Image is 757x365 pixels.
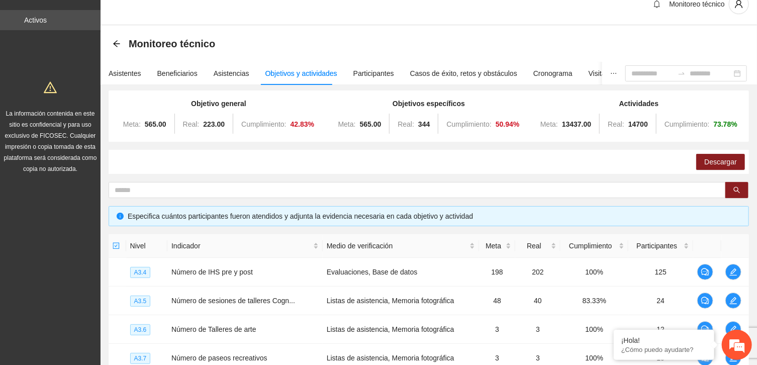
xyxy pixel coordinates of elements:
th: Medio de verificación [323,234,480,258]
span: edit [726,325,741,333]
strong: 344 [418,120,430,128]
button: search [725,182,748,198]
strong: 13437.00 [562,120,591,128]
span: warning [44,81,57,94]
span: edit [726,297,741,305]
td: 100% [560,258,628,287]
td: 3 [515,315,560,344]
span: Medio de verificación [327,240,468,251]
strong: Objetivo general [191,100,246,108]
span: Meta: [540,120,558,128]
button: edit [725,321,741,337]
td: 3 [479,315,515,344]
td: 12 [628,315,693,344]
span: Cumplimiento: [446,120,491,128]
strong: Actividades [619,100,659,108]
td: 125 [628,258,693,287]
span: Número de sesiones de talleres Cogn... [171,297,295,305]
td: Número de IHS pre y post [167,258,323,287]
div: Cronograma [533,68,573,79]
td: 48 [479,287,515,315]
th: Indicador [167,234,323,258]
span: Meta: [338,120,356,128]
td: 198 [479,258,515,287]
span: Real [519,240,549,251]
strong: 565.00 [360,120,382,128]
td: 83.33% [560,287,628,315]
span: Cumplimiento: [665,120,709,128]
button: edit [725,264,741,280]
div: Asistentes [109,68,141,79]
p: ¿Cómo puedo ayudarte? [621,346,707,353]
span: Descargar [704,156,737,167]
span: Meta [483,240,504,251]
span: A3.6 [130,324,151,335]
td: Listas de asistencia, Memoria fotográfica [323,287,480,315]
span: edit [726,268,741,276]
td: Evaluaciones, Base de datos [323,258,480,287]
strong: 14700 [628,120,648,128]
div: Beneficiarios [157,68,198,79]
span: arrow-left [113,40,121,48]
span: A3.4 [130,267,151,278]
span: Meta: [123,120,141,128]
strong: 42.83 % [291,120,315,128]
span: Cumplimiento [564,240,617,251]
span: Cumplimiento: [241,120,286,128]
div: Participantes [353,68,394,79]
span: Monitoreo técnico [129,36,215,52]
div: Asistencias [214,68,249,79]
button: edit [725,293,741,309]
span: Real: [608,120,624,128]
th: Real [515,234,560,258]
span: Real: [398,120,414,128]
strong: 223.00 [203,120,225,128]
span: No hay ninguna conversación en curso [25,137,171,239]
span: swap-right [678,69,686,77]
span: La información contenida en este sitio es confidencial y para uso exclusivo de FICOSEC. Cualquier... [4,110,97,172]
span: info-circle [117,213,124,220]
div: Visita de campo y entregables [589,68,683,79]
span: A3.5 [130,296,151,307]
span: to [678,69,686,77]
strong: 565.00 [145,120,166,128]
span: Indicador [171,240,311,251]
div: Back [113,40,121,48]
span: Participantes [632,240,682,251]
div: Especifica cuántos participantes fueron atendidos y adjunta la evidencia necesaria en cada objeti... [128,211,741,222]
th: Nivel [126,234,167,258]
div: Chatear ahora [54,254,143,273]
div: Casos de éxito, retos y obstáculos [410,68,517,79]
td: 100% [560,315,628,344]
td: Listas de asistencia, Memoria fotográfica [323,315,480,344]
a: Activos [24,16,47,24]
strong: 50.94 % [496,120,520,128]
button: comment [697,321,713,337]
strong: Objetivos específicos [393,100,465,108]
span: ellipsis [610,70,617,77]
td: 24 [628,287,693,315]
td: 202 [515,258,560,287]
th: Participantes [628,234,693,258]
button: comment [697,264,713,280]
button: Descargar [696,154,745,170]
strong: 73.78 % [714,120,738,128]
span: A3.7 [130,353,151,364]
div: Minimizar ventana de chat en vivo [165,5,189,29]
button: ellipsis [602,62,625,85]
div: Objetivos y actividades [265,68,337,79]
div: Conversaciones [52,52,169,64]
span: Real: [183,120,200,128]
span: check-square [113,242,120,249]
th: Cumplimiento [560,234,628,258]
button: comment [697,293,713,309]
th: Meta [479,234,515,258]
td: Número de Talleres de arte [167,315,323,344]
span: search [733,187,740,195]
div: ¡Hola! [621,336,707,344]
td: 40 [515,287,560,315]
